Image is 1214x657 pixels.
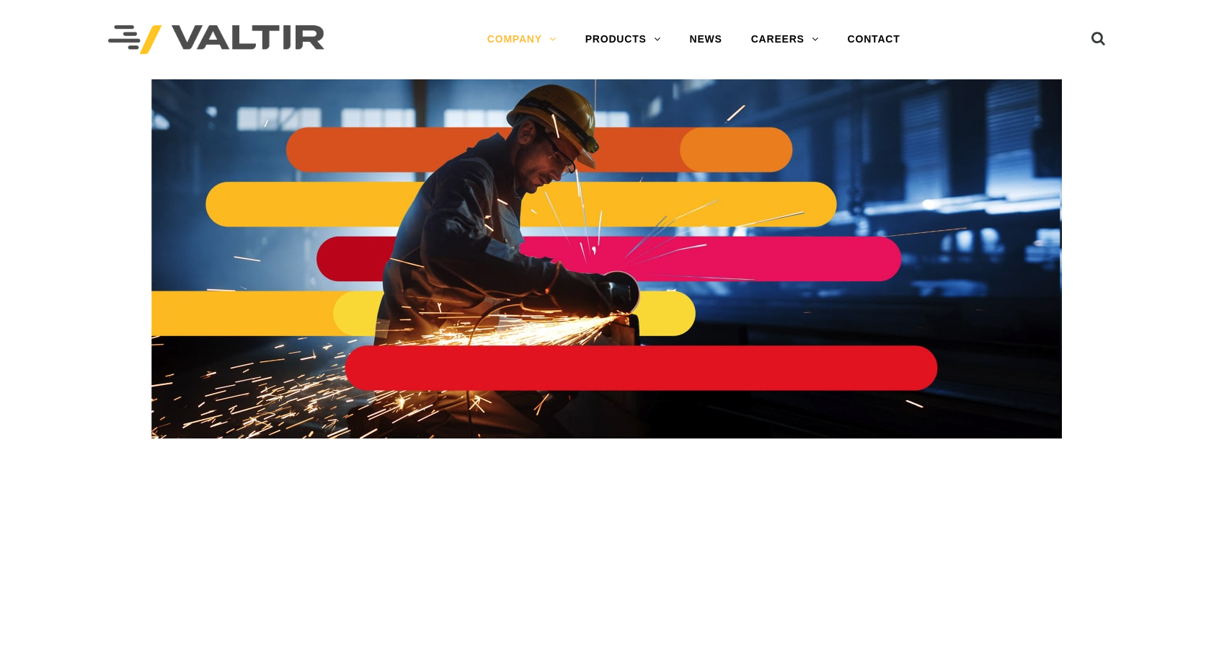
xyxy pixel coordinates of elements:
a: COMPANY [473,25,571,54]
a: NEWS [675,25,737,54]
img: Valtir [108,25,324,55]
a: CONTACT [833,25,915,54]
a: CAREERS [737,25,833,54]
a: PRODUCTS [571,25,675,54]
